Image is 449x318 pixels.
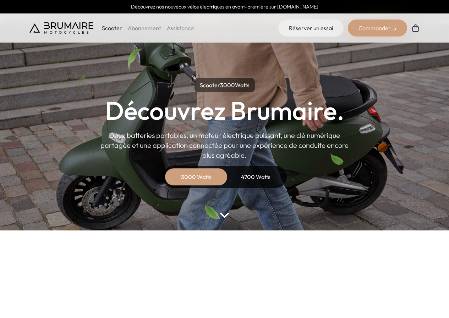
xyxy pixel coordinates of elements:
[128,24,161,32] a: Abonnement
[195,78,255,92] p: Scooter Watts
[100,130,349,160] p: Deux batteries portables, un moteur électrique puissant, une clé numérique partagée et une applic...
[348,19,407,37] div: Commander
[105,98,344,123] h1: Découvrez Brumaire.
[29,22,93,34] img: Brumaire Motocycles
[102,24,122,32] p: Scooter
[392,27,396,31] img: right-arrow-2.png
[167,24,194,32] a: Assistance
[278,19,344,37] a: Réserver un essai
[411,24,420,32] img: Panier
[220,82,235,89] span: 3000
[168,168,225,185] div: 3000 Watts
[220,213,229,218] img: arrow-bottom.png
[228,168,284,185] div: 4700 Watts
